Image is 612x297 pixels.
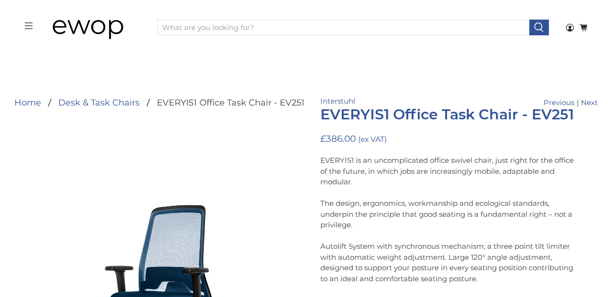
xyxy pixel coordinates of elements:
[157,20,529,36] input: What are you looking for?
[140,98,305,107] li: EVERYIS1 Office Task Chair - EV251
[320,133,356,144] span: £386.00
[358,135,387,144] small: (ex VAT)
[58,98,140,107] a: Desk & Task Chairs
[320,106,579,123] h1: EVERYIS1 Office Task Chair - EV251
[320,96,355,106] a: Interstuhl
[14,98,41,107] a: Home
[581,97,598,108] a: Next
[14,98,305,107] nav: breadcrumbs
